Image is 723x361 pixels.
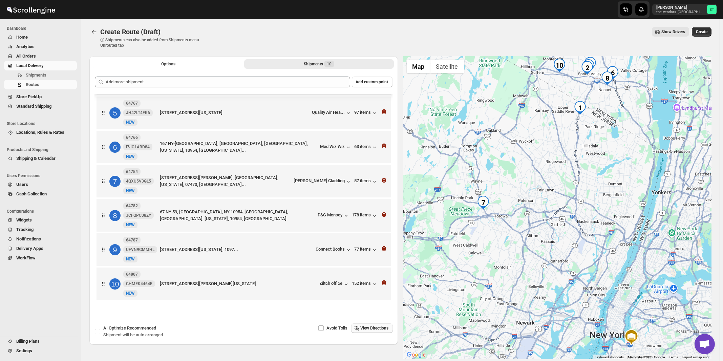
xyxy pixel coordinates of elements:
[7,173,78,178] span: Users Permissions
[97,97,391,129] div: 564767JH42LT4FK6NEW[STREET_ADDRESS][US_STATE]Quality Air Hea...97 items
[4,33,77,42] button: Home
[16,63,44,68] span: Local Delivery
[4,42,77,51] button: Analytics
[553,59,566,72] div: 10
[355,178,378,185] div: 57 items
[580,61,594,75] div: 2
[93,59,243,69] button: All Route Options
[652,27,689,37] button: Show Drivers
[109,107,121,119] div: 5
[126,222,135,227] span: NEW
[126,101,138,106] b: 64767
[16,94,42,99] span: Store PickUp
[320,144,352,151] div: Med Wiz Wiz
[351,323,393,333] button: View Directions
[4,128,77,137] button: Locations, Rules & Rates
[16,339,40,344] span: Billing Plans
[4,346,77,356] button: Settings
[160,246,313,253] div: [STREET_ADDRESS][US_STATE], 1097...
[355,144,378,151] div: 63 items
[16,246,43,251] span: Delivery Apps
[628,355,665,359] span: Map data ©2025 Google
[126,144,150,150] span: I7JC1ABD84
[316,247,352,253] div: Connect Books
[109,244,121,255] div: 9
[109,176,121,187] div: 7
[304,61,334,67] div: Shipments
[4,70,77,80] button: Shipments
[103,325,156,331] span: AI Optimize
[356,79,388,85] span: Add custom point
[126,178,151,184] span: 4QXU5V3GL5
[16,217,32,222] span: Widgets
[4,189,77,199] button: Cash Collection
[160,140,318,154] div: 167 NY-[GEOGRAPHIC_DATA], [GEOGRAPHIC_DATA], [GEOGRAPHIC_DATA], [US_STATE], 10954, [GEOGRAPHIC_DA...
[327,61,332,67] span: 10
[16,104,51,109] span: Standard Shipping
[4,337,77,346] button: Billing Plans
[89,71,398,306] div: Selected Shipments
[109,142,121,153] div: 6
[16,227,34,232] span: Tracking
[160,280,317,287] div: [STREET_ADDRESS][PERSON_NAME][US_STATE]
[696,29,707,35] span: Create
[294,178,352,185] button: [PERSON_NAME] Cladding
[4,154,77,163] button: Shipping & Calendar
[109,278,121,290] div: 10
[600,71,614,85] div: 8
[16,156,56,161] span: Shipping & Calendar
[5,1,56,18] img: ScrollEngine
[126,272,138,277] b: 64807
[4,180,77,189] button: Users
[661,29,685,35] span: Show Drivers
[126,120,135,125] span: NEW
[126,135,138,140] b: 64766
[355,110,378,116] button: 97 items
[26,82,39,87] span: Routes
[109,210,121,221] div: 8
[126,281,152,286] span: GHMEK4464E
[327,325,348,331] span: Avoid Tolls
[160,174,291,188] div: [STREET_ADDRESS][PERSON_NAME], [GEOGRAPHIC_DATA], [US_STATE], 07470, [GEOGRAPHIC_DATA]...
[126,154,135,159] span: NEW
[97,199,391,232] div: 864782JCFQPC08ZYNEW67 NY-59, [GEOGRAPHIC_DATA], NY 10954, [GEOGRAPHIC_DATA], [GEOGRAPHIC_DATA], [...
[4,80,77,89] button: Routes
[405,351,427,359] img: Google
[16,130,64,135] span: Locations, Rules & Rates
[355,247,378,253] button: 77 items
[126,291,135,296] span: NEW
[652,4,717,15] button: User menu
[312,110,352,116] button: Quality Air Hea...
[656,10,704,14] p: the-vendors-[GEOGRAPHIC_DATA]
[352,212,378,219] button: 178 items
[405,351,427,359] a: Open this area in Google Maps (opens a new window)
[4,244,77,253] button: Delivery Apps
[318,212,349,219] button: P&G Monsey
[583,57,597,70] div: 5
[709,7,714,12] text: ST
[656,5,704,10] p: [PERSON_NAME]
[407,60,430,73] button: Show street map
[352,281,378,288] button: 152 items
[4,225,77,234] button: Tracking
[26,72,46,78] span: Shipments
[361,325,389,331] span: View Directions
[126,110,150,115] span: JH42LT4FK6
[669,355,678,359] a: Terms (opens in new tab)
[320,281,349,288] button: Ziltch office
[126,247,154,252] span: UFVN9GMMHL
[4,234,77,244] button: Notifications
[312,110,345,115] div: Quality Air Hea...
[126,213,151,218] span: JCFQPC08ZY
[126,188,135,193] span: NEW
[573,101,587,114] div: 1
[127,325,156,331] span: Recommended
[126,169,138,174] b: 64754
[7,121,78,126] span: Store Locations
[103,332,163,337] span: Shipment will be auto arranged
[692,27,711,37] button: Create
[7,26,78,31] span: Dashboard
[100,37,207,48] p: ⓘ Shipments can also be added from Shipments menu Unrouted tab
